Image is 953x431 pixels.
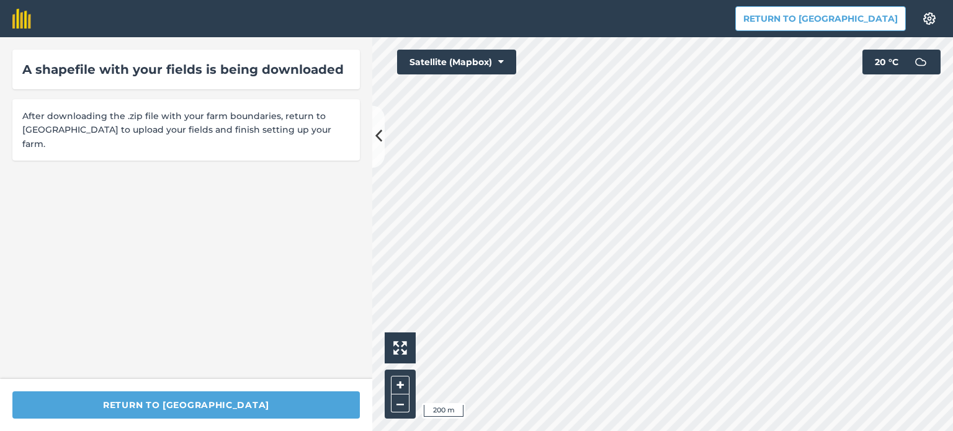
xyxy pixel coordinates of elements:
[875,50,898,74] span: 20 ° C
[735,6,906,31] button: Return to [GEOGRAPHIC_DATA]
[862,50,941,74] button: 20 °C
[12,391,360,419] button: Return to [GEOGRAPHIC_DATA]
[12,9,31,29] img: fieldmargin Logo
[922,12,937,25] img: A cog icon
[908,50,933,74] img: svg+xml;base64,PD94bWwgdmVyc2lvbj0iMS4wIiBlbmNvZGluZz0idXRmLTgiPz4KPCEtLSBHZW5lcmF0b3I6IEFkb2JlIE...
[391,376,409,394] button: +
[397,50,516,74] button: Satellite (Mapbox)
[393,341,407,355] img: Four arrows, one pointing top left, one top right, one bottom right and the last bottom left
[22,109,350,151] span: After downloading the .zip file with your farm boundaries, return to [GEOGRAPHIC_DATA] to upload ...
[22,60,350,79] div: A shapefile with your fields is being downloaded
[391,394,409,412] button: –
